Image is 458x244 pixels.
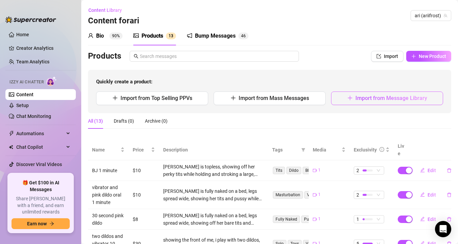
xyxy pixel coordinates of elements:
[428,217,436,222] span: Edit
[9,145,13,149] img: Chat Copilot
[411,54,416,59] span: plus
[371,51,404,62] button: Import
[16,114,51,119] a: Chat Monitoring
[163,212,264,227] div: [PERSON_NAME] is fully naked on a bed, legs spread wide, showing off her bare tits and pussy. She...
[166,33,176,39] sup: 13
[273,191,303,199] span: Masturbation
[415,189,441,200] button: Edit
[109,33,123,39] sup: 90%
[313,146,340,154] span: Media
[16,128,64,139] span: Automations
[16,43,70,54] a: Creator Analytics
[238,33,248,39] sup: 46
[133,33,139,38] span: picture
[428,192,436,198] span: Edit
[96,32,104,40] div: Bio
[141,32,163,40] div: Products
[415,165,441,176] button: Edit
[331,91,443,105] button: Import from Message Library
[420,168,425,172] span: edit
[16,32,29,37] a: Home
[96,79,152,85] strong: Quickly create a product:
[5,16,56,23] img: logo-BBDzfeDw.svg
[356,191,359,199] span: 2
[301,148,305,152] span: filter
[187,33,192,38] span: notification
[159,140,268,160] th: Description
[272,146,299,154] span: Tags
[134,54,138,59] span: search
[96,91,208,105] button: Import from Top Selling PPVs
[9,131,14,136] span: thunderbolt
[286,167,301,174] span: Dildo
[356,167,359,174] span: 2
[27,221,47,226] span: Earn now
[9,79,44,85] span: Izzy AI Chatter
[133,146,150,154] span: Price
[140,53,295,60] input: Search messages
[16,92,34,97] a: Content
[121,95,192,101] span: Import from Top Selling PPVs
[379,147,384,152] span: info-circle
[355,95,427,101] span: Import from Message Library
[16,162,62,167] a: Discover Viral Videos
[394,140,411,160] th: Live
[354,146,377,154] div: Exclusivity
[443,14,448,18] span: team
[112,95,118,101] span: plus
[12,180,70,193] span: 🎁 Get $100 in AI Messages
[415,11,447,21] span: ari (ariifrost)
[419,54,446,59] span: New Product
[303,167,333,174] span: Blowjob Pose
[313,168,317,172] span: video-camera
[415,214,441,225] button: Edit
[356,216,359,223] span: 1
[420,192,425,197] span: edit
[88,117,103,125] div: All (13)
[273,216,300,223] span: Fully Naked
[163,187,264,202] div: [PERSON_NAME] is fully naked on a bed, legs spread wide, showing her tits and pussy while using a...
[129,209,159,230] td: $8
[12,218,70,229] button: Earn nowarrow-right
[301,216,318,223] span: Pussy
[384,54,398,59] span: Import
[241,34,243,38] span: 4
[435,221,451,237] div: Open Intercom Messenger
[318,216,321,222] span: 1
[239,95,309,101] span: Import from Mass Messages
[88,5,127,16] button: Content Library
[447,192,452,197] span: delete
[447,168,452,173] span: delete
[16,142,64,152] span: Chat Copilot
[88,181,129,209] td: vibrator and pink dildo oral 1 minute
[347,95,353,101] span: plus
[318,191,321,198] span: 1
[441,189,457,200] button: delete
[169,34,171,38] span: 1
[441,165,457,176] button: delete
[92,146,119,154] span: Name
[12,196,70,216] span: Share [PERSON_NAME] with a friend, and earn unlimited rewards
[273,167,285,174] span: Tits
[88,16,139,26] h3: Content for ari
[46,76,57,86] img: AI Chatter
[268,140,309,160] th: Tags
[163,163,264,178] div: [PERSON_NAME] is topless, showing off her perky tits while holding and stroking a large, realisti...
[313,193,317,197] span: video-camera
[447,217,452,222] span: delete
[309,140,349,160] th: Media
[129,160,159,181] td: $10
[376,54,381,59] span: import
[88,160,129,181] td: BJ 1 minute
[441,214,457,225] button: delete
[145,117,168,125] div: Archive (0)
[129,181,159,209] td: $10
[304,191,325,199] span: Vibrator
[420,217,425,221] span: edit
[114,117,134,125] div: Drafts (0)
[231,95,236,101] span: plus
[88,7,122,13] span: Content Library
[243,34,246,38] span: 6
[88,209,129,230] td: 30 second pink dildo
[88,51,121,62] h3: Products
